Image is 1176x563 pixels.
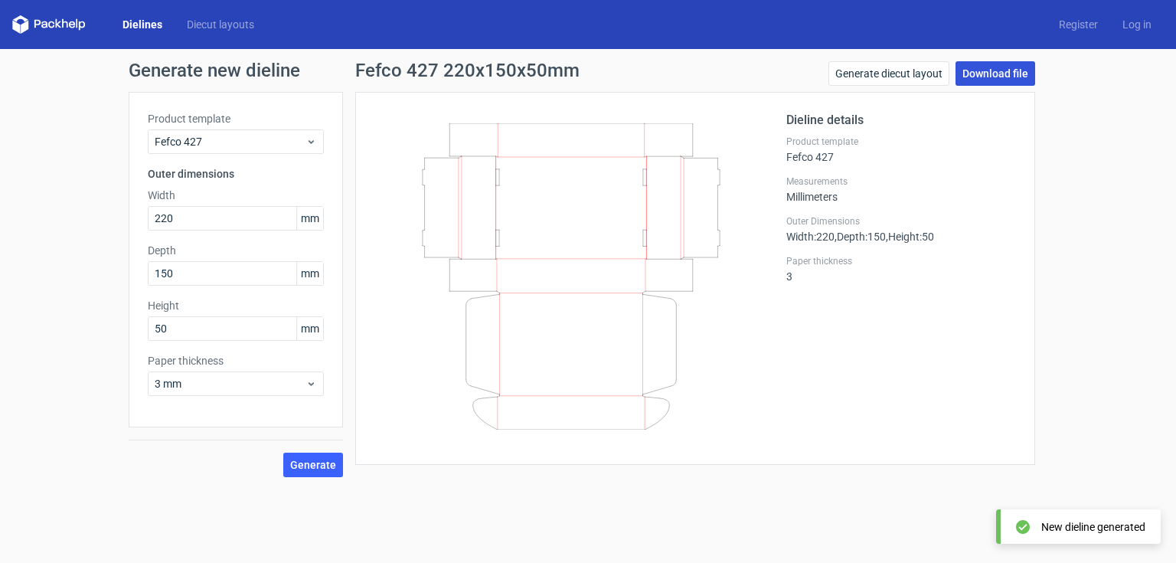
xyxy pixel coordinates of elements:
h1: Fefco 427 220x150x50mm [355,61,580,80]
span: , Height : 50 [886,231,934,243]
a: Register [1047,17,1110,32]
span: , Depth : 150 [835,231,886,243]
span: 3 mm [155,376,305,391]
div: New dieline generated [1041,519,1145,535]
label: Product template [786,136,1016,148]
h3: Outer dimensions [148,166,324,182]
label: Outer Dimensions [786,215,1016,227]
span: mm [296,262,323,285]
label: Width [148,188,324,203]
span: mm [296,317,323,340]
a: Log in [1110,17,1164,32]
label: Depth [148,243,324,258]
a: Generate diecut layout [828,61,949,86]
a: Download file [955,61,1035,86]
a: Dielines [110,17,175,32]
label: Product template [148,111,324,126]
span: Generate [290,460,336,470]
span: Width : 220 [786,231,835,243]
span: Fefco 427 [155,134,305,149]
div: Fefco 427 [786,136,1016,163]
label: Measurements [786,175,1016,188]
span: mm [296,207,323,230]
label: Height [148,298,324,313]
label: Paper thickness [786,255,1016,267]
a: Diecut layouts [175,17,266,32]
button: Generate [283,453,343,477]
div: 3 [786,255,1016,283]
h1: Generate new dieline [129,61,1047,80]
div: Millimeters [786,175,1016,203]
h2: Dieline details [786,111,1016,129]
label: Paper thickness [148,353,324,368]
